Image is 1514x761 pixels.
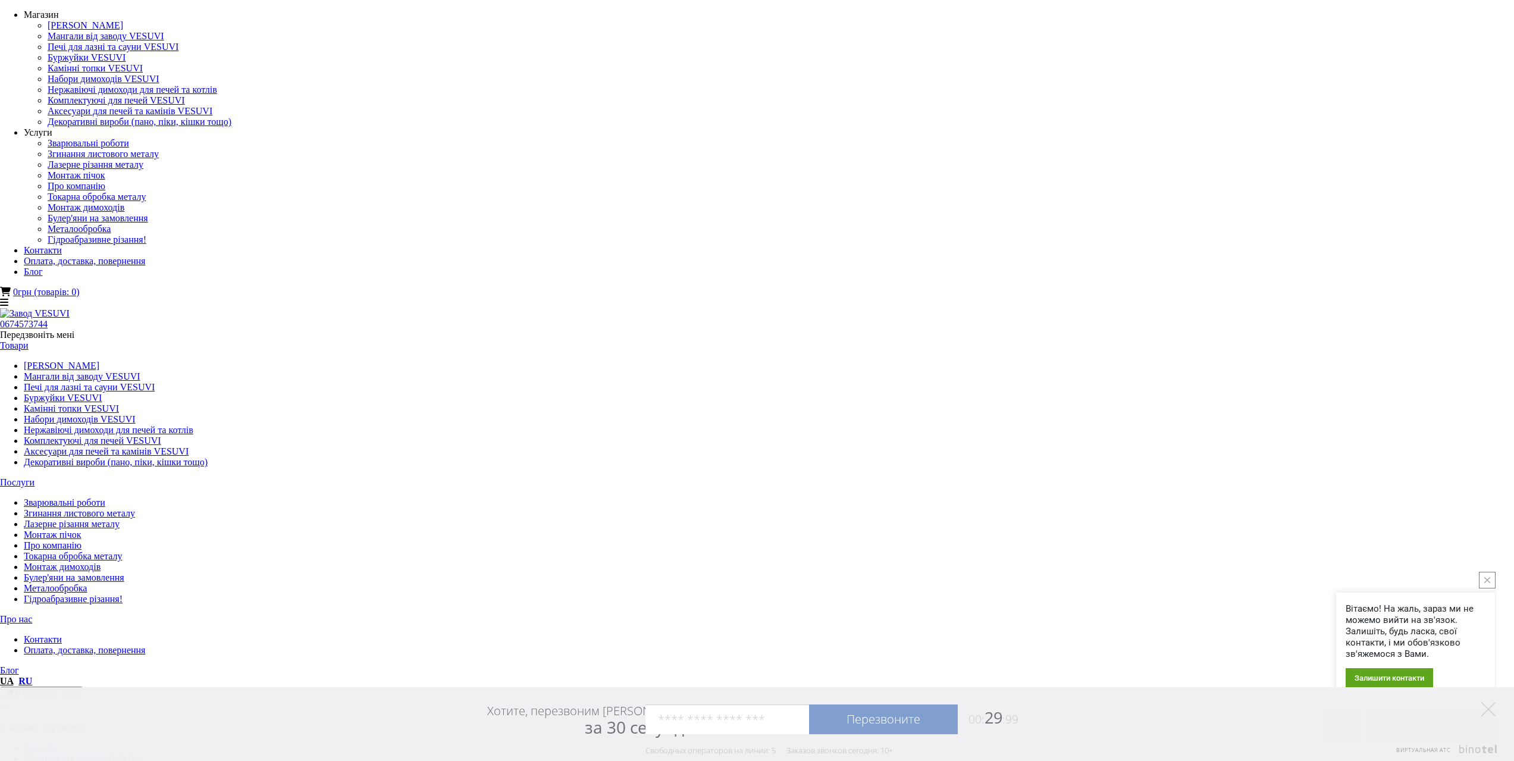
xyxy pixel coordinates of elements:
a: Монтаж пічок [24,530,82,540]
div: Хотите, перезвоним [PERSON_NAME] [487,703,691,737]
span: за 30 секунд? [585,716,691,738]
div: Вітаємо! На жаль, зараз ми не можемо вийти на зв'язок. Залишіть, будь ласка, свої контакти, і ми ... [1346,603,1485,660]
a: Гідроабразивне різання! [48,234,146,245]
a: Металообробка [24,583,87,593]
a: Згинання листового металу [48,149,159,159]
div: Магазин [24,10,1514,20]
a: Зварювальні роботи [48,138,129,148]
a: Монтаж димоходів [24,562,101,572]
a: Булер'яни на замовлення [24,572,124,583]
a: 0грн (товарів: 0) [13,287,79,297]
a: Про компанію [24,540,82,550]
a: Токарна обробка металу [48,192,146,202]
a: Аксесуари для печей та камінів VESUVI [48,106,212,116]
a: Оплата, доставка, повернення [24,256,145,266]
a: Аксесуари для печей та камінів VESUVI [24,446,189,456]
a: Декоративні вироби (пано, піки, кішки тощо) [24,457,208,467]
span: Виртуальная АТС [1396,746,1451,754]
a: Металообробка [48,224,111,234]
a: Декоративні вироби (пано, піки, кішки тощо) [48,117,231,127]
a: Гідроабразивне різання! [24,594,123,604]
span: 00: [968,712,985,727]
a: Камінні топки VESUVI [48,63,143,73]
a: Згинання листового металу [24,508,135,518]
div: Свободных операторов на линии: 5 Заказов звонков сегодня: 10+ [645,746,893,755]
a: Булер'яни на замовлення [48,213,148,223]
a: Блог [24,267,43,277]
span: :99 [1002,712,1018,727]
a: Про компанію [48,181,105,191]
a: Виртуальная АТС [1389,745,1499,761]
a: Комплектуючі для печей VESUVI [48,95,185,105]
a: Монтаж пічок [48,170,105,180]
a: Лазерне різання металу [24,519,120,529]
a: Нержавіючі димоходи для печей та котлів [48,84,217,95]
span: 29 [958,706,1018,728]
a: Токарна обробка металу [24,551,122,561]
a: Мангали від заводу VESUVI [48,31,164,41]
a: Монтаж димоходів [48,202,124,212]
a: Буржуйки VESUVI [24,393,102,403]
a: Печі для лазні та сауни VESUVI [48,42,178,52]
a: Зварювальні роботи [24,497,105,508]
div: Услуги [24,127,1514,138]
a: Лазерне різання металу [48,159,143,170]
a: Оплата, доставка, повернення [24,645,145,655]
a: RU [18,676,32,686]
a: Буржуйки VESUVI [48,52,126,62]
a: Набори димоходів VESUVI [24,414,136,424]
a: [PERSON_NAME] [48,20,123,30]
a: Мангали від заводу VESUVI [24,371,140,381]
a: Контакти [24,245,62,255]
a: [PERSON_NAME] [24,361,99,371]
button: close button [1479,572,1496,588]
a: Набори димоходів VESUVI [48,74,159,84]
a: Перезвоните [809,704,958,734]
a: Камінні топки VESUVI [24,403,119,414]
a: Нержавіючі димоходи для печей та котлів [24,425,193,435]
a: Печі для лазні та сауни VESUVI [24,382,155,392]
div: Залишити контакти [1346,668,1433,688]
a: Контакти [24,634,62,644]
a: Комплектуючі для печей VESUVI [24,436,161,446]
